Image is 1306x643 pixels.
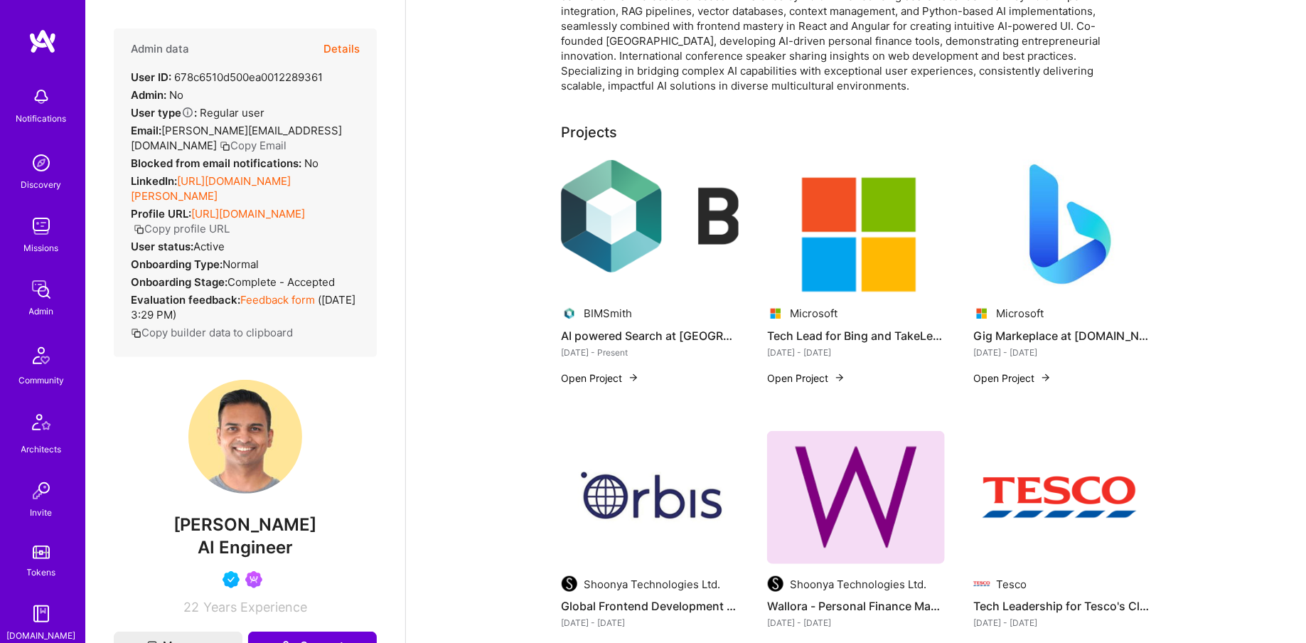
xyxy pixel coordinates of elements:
div: Shoonya Technologies Ltd. [790,577,926,592]
h4: Tech Leadership for Tesco's Clubcard Loyalty Program [973,597,1151,615]
span: Active [193,240,225,253]
strong: Profile URL: [131,207,191,220]
img: Gig Markeplace at Bing.com [973,160,1151,294]
strong: User type : [131,106,197,119]
div: Tesco [996,577,1027,592]
h4: Admin data [131,43,189,55]
i: icon Copy [134,224,144,235]
strong: Blocked from email notifications: [131,156,304,170]
img: Wallora - Personal Finance Management Tool [767,431,945,565]
div: 678c6510d500ea0012289361 [131,70,323,85]
strong: Evaluation feedback: [131,293,240,307]
img: User Avatar [188,380,302,494]
img: Been on Mission [245,571,262,588]
div: Projects [561,122,617,143]
img: guide book [27,600,55,628]
img: tokens [33,546,50,559]
button: Open Project [973,371,1051,386]
strong: Admin: [131,88,166,102]
img: Tech Lead for Bing and TakeLessons [767,160,945,294]
img: AI powered Search at BIMSmith [561,160,739,294]
button: Details [323,28,360,70]
img: Architects [24,408,58,442]
span: normal [223,257,259,271]
button: Copy Email [220,138,287,153]
h4: AI powered Search at [GEOGRAPHIC_DATA] [561,326,739,345]
div: Architects [21,442,62,457]
div: [DATE] - [DATE] [767,345,945,360]
img: bell [27,83,55,111]
img: Company logo [767,575,784,592]
span: Complete - Accepted [228,275,335,289]
img: Company logo [973,305,990,322]
h4: Global Frontend Development for Orbis Investments [561,597,739,615]
div: [DATE] - [DATE] [561,615,739,630]
div: Tokens [27,565,56,580]
img: discovery [27,149,55,177]
div: Admin [29,304,54,319]
strong: Email: [131,124,161,137]
div: [DOMAIN_NAME] [7,628,76,643]
img: Company logo [561,575,578,592]
strong: User ID: [131,70,171,84]
div: Regular user [131,105,264,120]
div: Microsoft [790,306,837,321]
i: icon Copy [220,141,230,152]
span: AI Engineer [198,537,293,558]
strong: LinkedIn: [131,174,177,188]
a: [URL][DOMAIN_NAME] [191,207,305,220]
img: Vetted A.Teamer [223,571,240,588]
div: Microsoft [996,306,1044,321]
button: Copy profile URL [134,221,230,236]
div: [DATE] - [DATE] [767,615,945,630]
div: Community [18,373,64,388]
img: logo [28,28,57,54]
span: [PERSON_NAME] [114,514,377,536]
strong: User status: [131,240,193,253]
div: BIMSmith [584,306,632,321]
strong: Onboarding Stage: [131,275,228,289]
a: [URL][DOMAIN_NAME][PERSON_NAME] [131,174,291,203]
div: Discovery [21,177,62,192]
div: [DATE] - [DATE] [973,615,1151,630]
button: Copy builder data to clipboard [131,325,293,340]
img: Company logo [561,305,578,322]
button: Open Project [767,371,845,386]
div: No [131,156,319,171]
img: Community [24,339,58,373]
h4: Gig Markeplace at [DOMAIN_NAME] [973,326,1151,345]
i: icon Copy [131,328,141,339]
img: arrow-right [628,372,639,383]
i: Help [181,106,194,119]
strong: Onboarding Type: [131,257,223,271]
h4: Tech Lead for Bing and TakeLessons [767,326,945,345]
div: [DATE] - [DATE] [973,345,1151,360]
img: Invite [27,477,55,505]
span: Years Experience [203,600,307,615]
img: Company logo [973,575,990,592]
div: Notifications [16,111,67,126]
button: Open Project [561,371,639,386]
div: ( [DATE] 3:29 PM ) [131,292,360,322]
div: [DATE] - Present [561,345,739,360]
img: Company logo [767,305,784,322]
img: Global Frontend Development for Orbis Investments [561,431,739,565]
h4: Wallora - Personal Finance Management Tool [767,597,945,615]
a: Feedback form [240,293,315,307]
span: [PERSON_NAME][EMAIL_ADDRESS][DOMAIN_NAME] [131,124,342,152]
div: No [131,87,183,102]
span: 22 [183,600,199,615]
img: admin teamwork [27,275,55,304]
div: Shoonya Technologies Ltd. [584,577,720,592]
img: teamwork [27,212,55,240]
img: arrow-right [1040,372,1051,383]
img: arrow-right [834,372,845,383]
div: Missions [24,240,59,255]
div: Invite [31,505,53,520]
img: Tech Leadership for Tesco's Clubcard Loyalty Program [973,431,1151,565]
